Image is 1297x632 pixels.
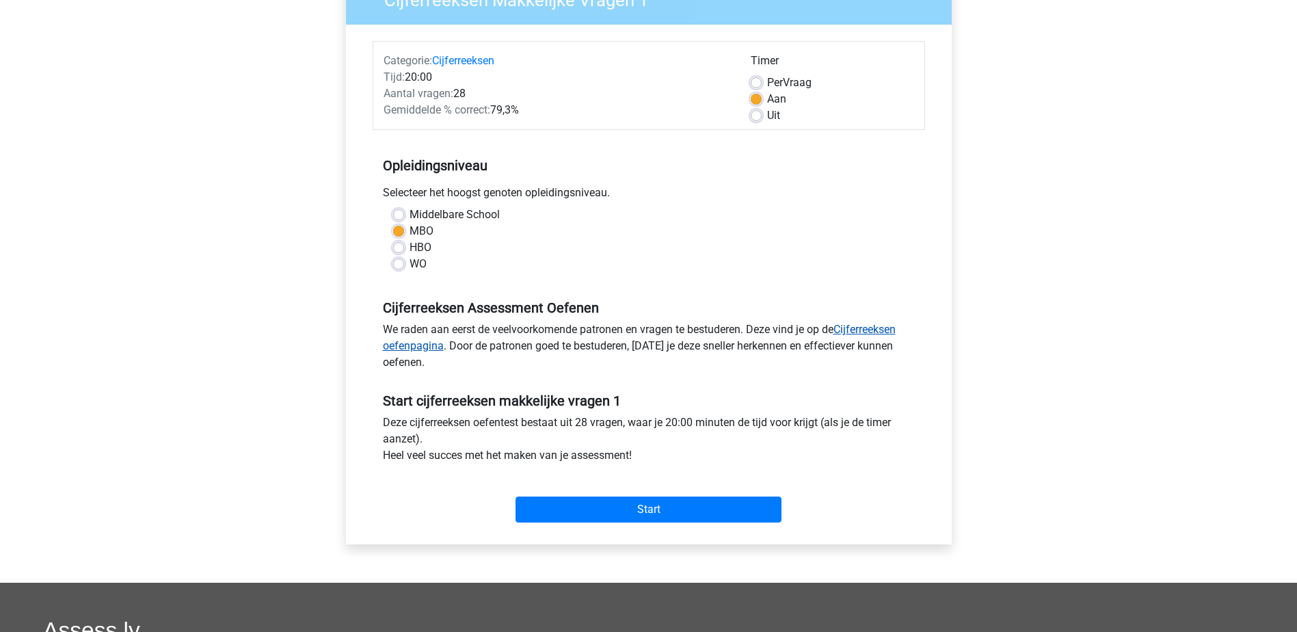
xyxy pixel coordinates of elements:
h5: Cijferreeksen Assessment Oefenen [383,300,915,316]
label: MBO [410,223,433,239]
div: Selecteer het hoogst genoten opleidingsniveau. [373,185,925,207]
label: WO [410,256,427,272]
span: Tijd: [384,70,405,83]
div: 28 [373,85,740,102]
span: Gemiddelde % correct: [384,103,490,116]
label: Aan [767,91,786,107]
div: Deze cijferreeksen oefentest bestaat uit 28 vragen, waar je 20:00 minuten de tijd voor krijgt (al... [373,414,925,469]
div: Timer [751,53,914,75]
h5: Opleidingsniveau [383,152,915,179]
input: Start [516,497,781,523]
label: Uit [767,107,780,124]
div: 79,3% [373,102,740,118]
label: Middelbare School [410,207,500,223]
label: HBO [410,239,431,256]
h5: Start cijferreeksen makkelijke vragen 1 [383,393,915,409]
span: Aantal vragen: [384,87,453,100]
a: Cijferreeksen [432,54,494,67]
div: We raden aan eerst de veelvoorkomende patronen en vragen te bestuderen. Deze vind je op de . Door... [373,321,925,376]
div: 20:00 [373,69,740,85]
span: Categorie: [384,54,432,67]
label: Vraag [767,75,812,91]
span: Per [767,76,783,89]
